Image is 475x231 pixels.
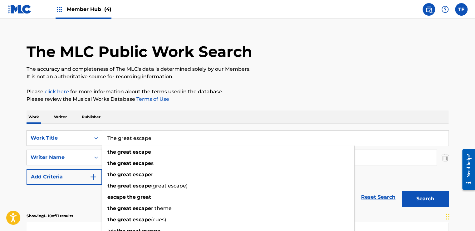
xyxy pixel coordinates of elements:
[151,160,154,166] span: s
[442,150,448,165] img: Delete Criterion
[27,88,448,95] p: Please for more information about the terms used in the database.
[439,3,451,16] div: Help
[107,172,116,177] strong: the
[27,213,73,219] p: Showing 1 - 10 of 11 results
[425,6,433,13] img: search
[151,205,172,211] span: r theme
[151,217,166,223] span: (cues)
[402,191,448,207] button: Search
[133,149,151,155] strong: escape
[27,73,448,80] p: It is not an authoritative source for recording information.
[117,172,131,177] strong: great
[117,217,131,223] strong: great
[107,183,116,189] strong: the
[458,144,475,195] iframe: Resource Center
[117,205,131,211] strong: great
[133,217,151,223] strong: escape
[423,3,435,16] a: Public Search
[151,172,153,177] span: r
[56,6,63,13] img: Top Rightsholders
[358,190,399,204] a: Reset Search
[31,154,87,161] div: Writer Name
[107,194,126,200] strong: escape
[135,96,169,102] a: Terms of Use
[27,169,102,185] button: Add Criteria
[45,89,69,95] a: click here
[52,110,69,124] p: Writer
[107,160,116,166] strong: the
[137,194,151,200] strong: great
[7,5,32,14] img: MLC Logo
[133,183,151,189] strong: escape
[107,205,116,211] strong: the
[31,134,87,142] div: Work Title
[27,42,252,61] h1: The MLC Public Work Search
[27,130,448,210] form: Search Form
[444,201,475,231] iframe: Chat Widget
[455,3,468,16] div: User Menu
[151,183,188,189] span: (great escape)
[107,217,116,223] strong: the
[104,6,111,12] span: (4)
[27,110,41,124] p: Work
[107,149,116,155] strong: the
[90,173,97,181] img: 9d2ae6d4665cec9f34b9.svg
[80,110,102,124] p: Publisher
[127,194,136,200] strong: the
[441,6,449,13] img: help
[446,207,449,226] div: Drag
[117,160,131,166] strong: great
[27,95,448,103] p: Please review the Musical Works Database
[133,172,151,177] strong: escape
[27,65,448,73] p: The accuracy and completeness of The MLC's data is determined solely by our Members.
[133,160,151,166] strong: escape
[67,6,111,13] span: Member Hub
[133,205,151,211] strong: escape
[117,149,131,155] strong: great
[117,183,131,189] strong: great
